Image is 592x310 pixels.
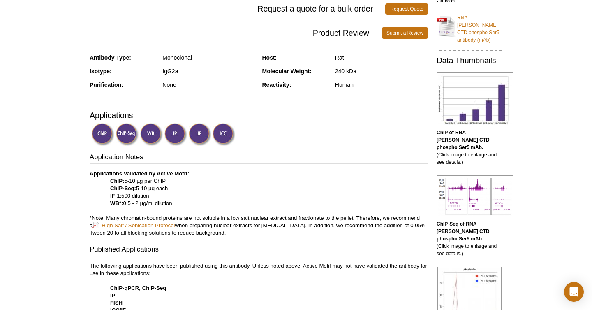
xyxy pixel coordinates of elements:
div: Human [335,81,428,89]
b: ChIP of RNA [PERSON_NAME] CTD phospho Ser5 mAb. [437,130,490,150]
h2: Data Thumbnails [437,57,502,64]
strong: Molecular Weight: [262,68,312,75]
img: Western Blot Validated [140,123,163,146]
img: Immunofluorescence Validated [189,123,211,146]
b: ChIP-Seq of RNA [PERSON_NAME] CTD phospho Ser5 mAb. [437,221,490,242]
strong: Reactivity: [262,82,291,88]
strong: IF: [110,193,117,199]
h3: Application Notes [90,152,428,164]
strong: Host: [262,54,277,61]
h3: Published Applications [90,245,428,256]
img: RNA pol II CTD phospho Ser5 antibody (mAb) tested by ChIP. [437,72,513,126]
div: None [162,81,256,89]
strong: ChIP-qPCR, ChIP-Seq [110,285,166,291]
img: Immunoprecipitation Validated [164,123,187,146]
div: IgG2a [162,68,256,75]
a: Request Quote [385,3,428,15]
a: High Salt / Sonication Protocol [92,221,175,229]
div: Open Intercom Messenger [564,282,584,302]
div: Monoclonal [162,54,256,61]
a: Submit a Review [382,27,428,39]
strong: Purification: [90,82,123,88]
p: (Click image to enlarge and see details.) [437,129,502,166]
strong: Antibody Type: [90,54,131,61]
img: ChIP-Seq Validated [116,123,139,146]
p: 5-10 µg per ChIP 5-10 µg each 1:500 dilution 0.5 - 2 µg/ml dilution *Note: Many chromatin-bound p... [90,170,428,237]
span: Product Review [90,27,382,39]
strong: Isotype: [90,68,112,75]
div: 240 kDa [335,68,428,75]
strong: ChIP: [110,178,124,184]
p: (Click image to enlarge and see details.) [437,220,502,257]
strong: ChIP-Seq: [110,185,136,191]
a: RNA [PERSON_NAME] CTD phospho Ser5 antibody (mAb) [437,9,502,44]
strong: IP [110,292,115,298]
div: Rat [335,54,428,61]
img: RNA pol II CTD phospho Ser5 antibody (mAb) tested by ChIP-Seq. [437,175,513,217]
span: Request a quote for a bulk order [90,3,385,15]
h3: Applications [90,109,428,121]
img: ChIP Validated [92,123,114,146]
strong: FISH [110,300,123,306]
img: Immunocytochemistry Validated [213,123,235,146]
b: Applications Validated by Active Motif: [90,170,189,177]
